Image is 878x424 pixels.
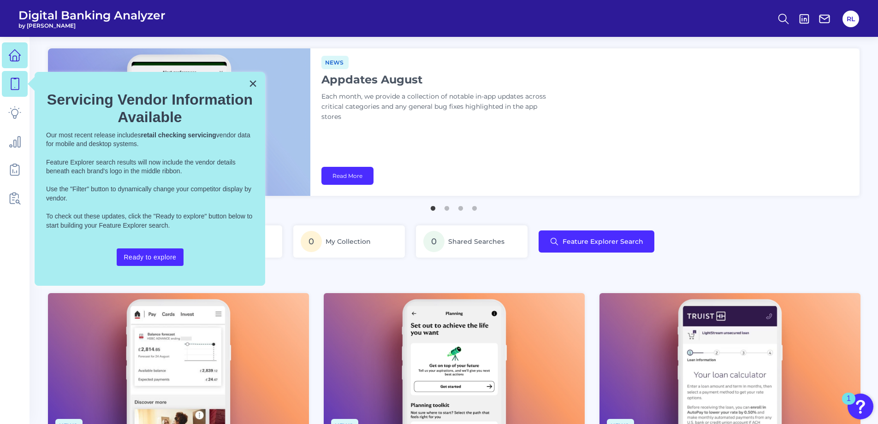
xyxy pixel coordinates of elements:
[48,48,310,196] img: bannerImg
[321,73,552,86] h1: Appdates August
[18,22,166,29] span: by [PERSON_NAME]
[470,201,479,211] button: 4
[117,248,184,266] button: Ready to explore
[848,394,873,419] button: Open Resource Center, 1 new notification
[46,158,254,176] p: Feature Explorer search results will now include the vendor details beneath each brand's logo in ...
[563,238,643,245] span: Feature Explorer Search
[326,237,371,246] span: My Collection
[46,131,141,139] span: Our most recent release includes
[321,92,552,122] p: Each month, we provide a collection of notable in-app updates across critical categories and any ...
[46,185,254,203] p: Use the "Filter" button to dynamically change your competitor display by vendor.
[321,56,349,69] span: News
[456,201,465,211] button: 3
[448,237,504,246] span: Shared Searches
[141,131,216,139] strong: retail checking servicing
[442,201,451,211] button: 2
[46,91,254,126] h2: Servicing Vendor Information Available
[249,76,257,91] button: Close
[18,8,166,22] span: Digital Banking Analyzer
[321,167,374,185] a: Read More
[301,231,322,252] span: 0
[423,231,445,252] span: 0
[46,212,254,230] p: To check out these updates, click the "Ready to explore" button below to start building your Feat...
[847,399,851,411] div: 1
[842,11,859,27] button: RL
[428,201,438,211] button: 1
